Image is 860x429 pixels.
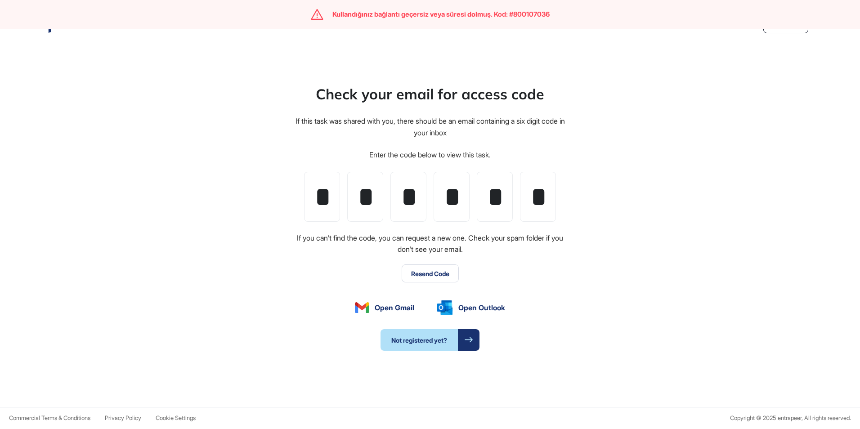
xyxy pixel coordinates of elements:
[437,300,505,315] a: Open Outlook
[294,232,566,255] div: If you can't find the code, you can request a new one. Check your spam folder if you don't see yo...
[316,83,544,105] div: Check your email for access code
[381,329,479,351] a: Not registered yet?
[156,414,196,421] span: Cookie Settings
[355,302,414,313] a: Open Gmail
[730,415,851,421] div: Copyright © 2025 entrapeer, All rights reserved.
[402,264,459,282] button: Resend Code
[9,415,90,421] a: Commercial Terms & Conditions
[294,116,566,139] div: If this task was shared with you, there should be an email containing a six digit code in your inbox
[156,415,196,421] a: Cookie Settings
[458,302,505,313] span: Open Outlook
[375,302,414,313] span: Open Gmail
[332,10,550,18] div: Kullandığınız bağlantı geçersiz veya süresi dolmuş. Kod: #800107036
[105,415,141,421] a: Privacy Policy
[369,149,491,161] div: Enter the code below to view this task.
[381,329,458,351] span: Not registered yet?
